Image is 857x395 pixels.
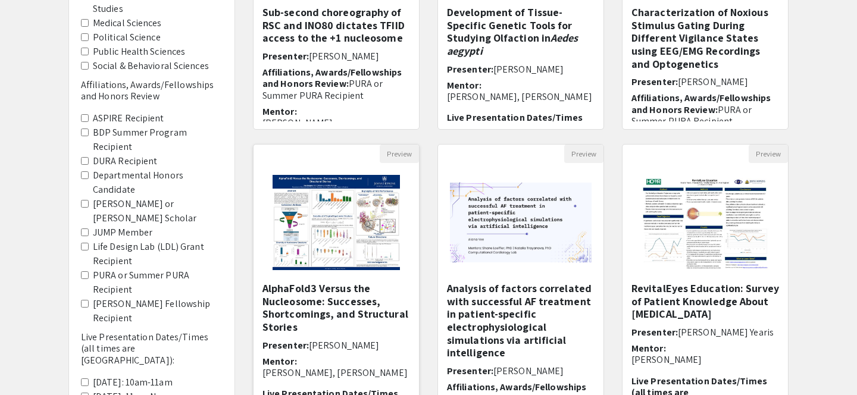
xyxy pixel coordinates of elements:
[262,6,410,45] h5: Sub-second choreography of RSC and INO80 dictates TFIID access to the +1 nucleosome
[447,64,595,75] h6: Presenter:
[9,341,51,386] iframe: Chat
[262,367,410,378] p: [PERSON_NAME], [PERSON_NAME]
[93,16,162,30] label: Medical Sciences
[309,50,379,62] span: [PERSON_NAME]
[447,111,583,146] span: Live Presentation Dates/Times (all times are [GEOGRAPHIC_DATA])::
[262,51,410,62] h6: Presenter:
[93,30,161,45] label: Political Science
[749,145,788,163] button: Preview
[93,225,152,240] label: JUMP Member
[631,6,779,70] h5: Characterization of Noxious Stimulus Gating During Different Vigilance States using EEG/EMG Recor...
[262,105,297,118] span: Mentor:
[93,375,173,390] label: [DATE]: 10am-11am
[678,76,748,88] span: [PERSON_NAME]
[93,59,209,73] label: Social & Behavioral Sciences
[447,6,595,57] h5: Development of Tissue-Specific Genetic Tools for Studying Olfaction in
[93,240,223,268] label: Life Design Lab (LDL) Grant Recipient
[262,355,297,368] span: Mentor:
[93,45,185,59] label: Public Health Sciences
[631,282,779,321] h5: RevitalEyes Education: Survey of Patient Knowledge About [MEDICAL_DATA]
[309,339,379,352] span: [PERSON_NAME]
[81,79,223,102] h6: Affiliations, Awards/Fellowships and Honors Review
[631,342,666,355] span: Mentor:
[447,282,595,359] h5: Analysis of factors correlated with successful AF treatment in patient-specific electrophysiologi...
[631,104,752,127] span: PURA or Summer PURA Recipient
[262,340,410,351] h6: Presenter:
[564,145,603,163] button: Preview
[93,111,164,126] label: ASPIRE Recipient
[447,365,595,377] h6: Presenter:
[631,327,779,338] h6: Presenter:
[438,171,603,274] img: <p><strong style="background-color: transparent; color: rgb(29, 29, 29);">Analysis of factors cor...
[93,268,223,297] label: PURA or Summer PURA Recipient
[631,76,779,87] h6: Presenter:
[93,168,223,197] label: Departmental Honors Candidate
[93,297,223,325] label: [PERSON_NAME] Fellowship Recipient
[630,163,780,282] img: <p>RevitalEyes Education: <strong>Survey of Patient Knowledge About Cataract Surgery</strong></p>
[262,66,402,90] span: Affiliations, Awards/Fellowships and Honors Review:
[447,79,481,92] span: Mentor:
[93,154,157,168] label: DURA Recipient
[262,117,410,128] p: [PERSON_NAME]
[447,31,578,58] em: Aedes aegypti
[262,282,410,333] h5: AlphaFold3 Versus the Nucleosome: Successes, Shortcomings, and Structural Stories
[81,331,223,366] h6: Live Presentation Dates/Times (all times are [GEOGRAPHIC_DATA]):
[631,92,771,115] span: Affiliations, Awards/Fellowships and Honors Review:
[93,126,223,154] label: BDP Summer Program Recipient
[447,91,595,102] p: [PERSON_NAME], [PERSON_NAME]
[493,365,564,377] span: [PERSON_NAME]
[631,354,779,365] p: [PERSON_NAME]
[262,77,383,101] span: PURA or Summer PURA Recipient
[93,197,223,225] label: [PERSON_NAME] or [PERSON_NAME] Scholar
[380,145,419,163] button: Preview
[678,326,774,338] span: [PERSON_NAME] Yearis
[493,63,564,76] span: [PERSON_NAME]
[261,163,411,282] img: <p>AlphaFold3 Versus the Nucleosome: Successes, Shortcomings, and Structural Stories</p>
